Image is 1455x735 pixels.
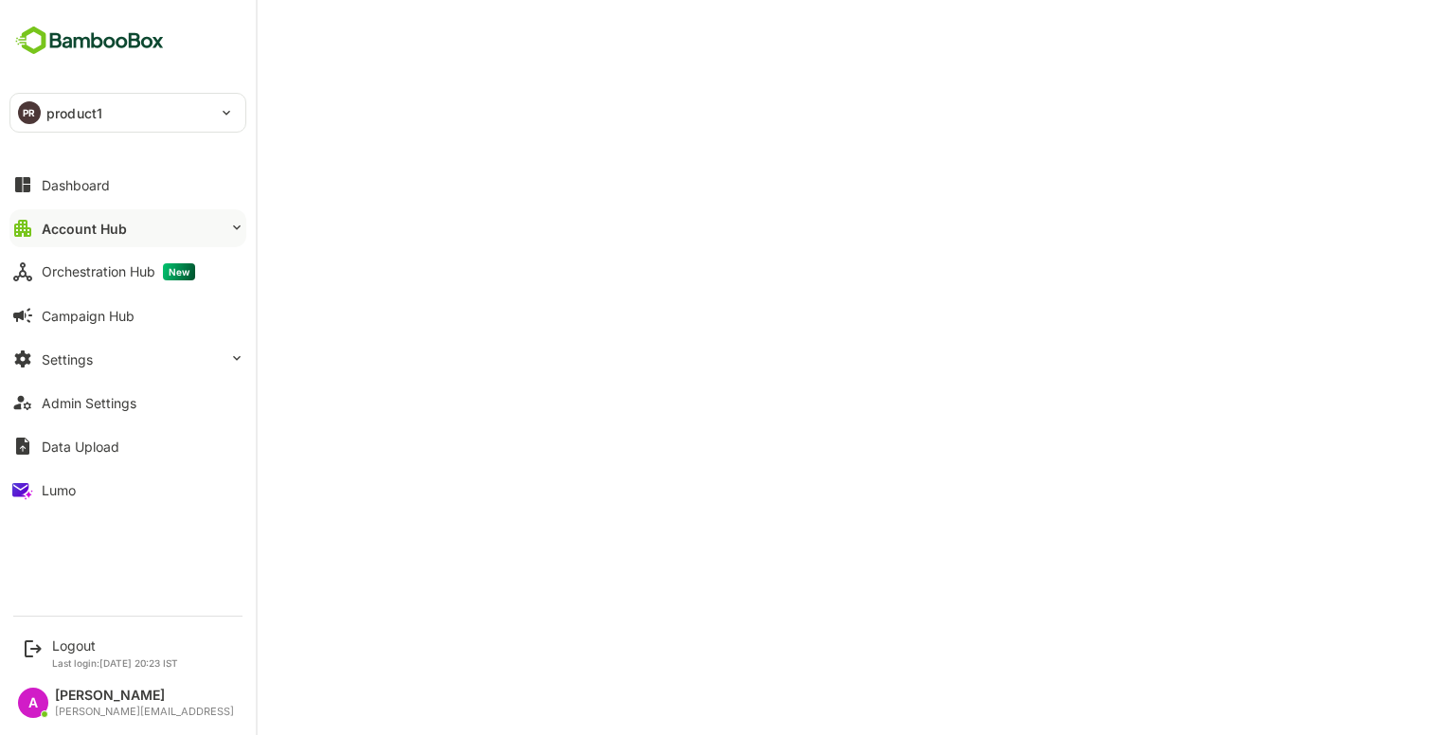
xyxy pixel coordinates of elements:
button: Settings [9,340,246,378]
div: A [18,688,48,718]
p: Last login: [DATE] 20:23 IST [52,657,178,669]
button: Campaign Hub [9,296,246,334]
div: PR [18,101,41,124]
button: Lumo [9,471,246,509]
div: Campaign Hub [42,308,135,324]
button: Dashboard [9,166,246,204]
button: Data Upload [9,427,246,465]
div: [PERSON_NAME] [55,688,234,704]
span: New [163,263,195,280]
img: BambooboxFullLogoMark.5f36c76dfaba33ec1ec1367b70bb1252.svg [9,23,170,59]
div: Orchestration Hub [42,263,195,280]
div: PRproduct1 [10,94,245,132]
div: Settings [42,351,93,367]
p: product1 [46,103,102,123]
div: Account Hub [42,221,127,237]
div: Lumo [42,482,76,498]
div: Logout [52,637,178,654]
div: [PERSON_NAME][EMAIL_ADDRESS] [55,706,234,718]
div: Admin Settings [42,395,136,411]
button: Orchestration HubNew [9,253,246,291]
button: Admin Settings [9,384,246,421]
div: Data Upload [42,439,119,455]
button: Account Hub [9,209,246,247]
div: Dashboard [42,177,110,193]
